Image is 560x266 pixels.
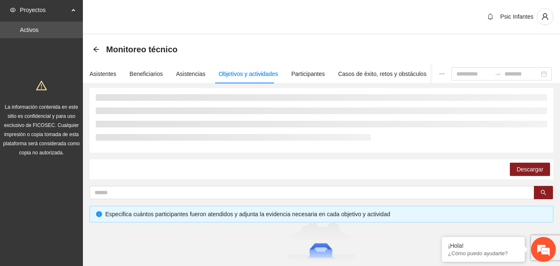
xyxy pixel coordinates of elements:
button: user [537,8,553,25]
span: Psic Infantes [500,13,533,20]
span: La información contenida en este sitio es confidencial y para uso exclusivo de FICOSEC. Cualquier... [3,104,80,156]
div: Participantes [291,69,325,78]
button: bell [484,10,497,23]
span: user [537,13,553,20]
button: ellipsis [432,64,451,83]
div: Asistencias [176,69,206,78]
span: eye [10,7,16,13]
span: Proyectos [20,2,69,18]
div: Especifica cuántos participantes fueron atendidos y adjunta la evidencia necesaria en cada objeti... [105,210,547,219]
div: Objetivos y actividades [219,69,278,78]
span: info-circle [96,211,102,217]
a: Activos [20,27,39,33]
button: search [534,186,553,199]
span: swap-right [495,71,501,77]
span: bell [484,13,497,20]
div: Back [93,46,99,53]
p: ¿Cómo puedo ayudarte? [448,250,519,256]
span: to [495,71,501,77]
span: Monitoreo técnico [106,43,177,56]
div: ¡Hola! [448,242,519,249]
img: Aún no tienes datos para esta sección [288,222,355,264]
div: Asistentes [90,69,116,78]
div: Beneficiarios [130,69,163,78]
button: Descargar [510,163,550,176]
div: Casos de éxito, retos y obstáculos [338,69,427,78]
span: search [541,190,546,196]
span: arrow-left [93,46,99,53]
span: ellipsis [439,71,445,77]
span: Descargar [516,165,543,174]
span: warning [36,80,47,91]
